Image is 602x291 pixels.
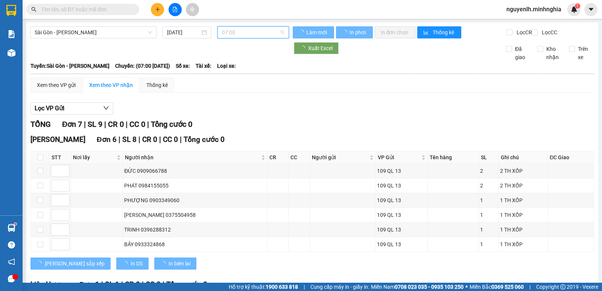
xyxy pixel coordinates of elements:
[417,26,461,38] button: bar-chartThống kê
[500,5,567,14] span: nguyenlh.minhnghia
[293,26,334,38] button: Làm mới
[151,120,192,129] span: Tổng cước 0
[500,211,546,219] div: 1 TH XỐP
[376,237,428,252] td: 109 QL 13
[169,259,190,268] span: In biên lai
[560,284,566,289] span: copyright
[180,135,182,144] span: |
[186,3,199,16] button: aim
[154,257,196,270] button: In biên lai
[465,285,468,288] span: ⚪️
[104,120,106,129] span: |
[499,151,548,164] th: Ghi chú
[14,223,17,225] sup: 1
[433,28,455,37] span: Thống kê
[480,167,497,175] div: 2
[184,135,225,144] span: Tổng cước 0
[306,28,328,37] span: Làm mới
[50,151,71,164] th: STT
[289,151,310,164] th: CC
[176,62,190,70] span: Số xe:
[377,181,426,190] div: 109 QL 13
[108,120,124,129] span: CR 0
[79,280,99,289] span: Đơn 1
[377,211,426,219] div: 109 QL 13
[116,257,149,270] button: In DS
[30,120,51,129] span: TỔNG
[36,261,45,266] span: loading
[163,135,178,144] span: CC 0
[299,30,305,35] span: loading
[155,7,160,12] span: plus
[294,42,339,54] button: Xuất Excel
[6,5,16,16] img: logo-vxr
[124,167,266,175] div: ĐỨC 0909066788
[169,3,182,16] button: file-add
[121,280,123,289] span: |
[159,135,161,144] span: |
[124,211,266,219] div: [PERSON_NAME] 0375504958
[470,283,524,291] span: Miền Bắc
[479,151,499,164] th: SL
[122,261,131,266] span: loading
[304,283,305,291] span: |
[377,196,426,204] div: 109 QL 13
[62,120,82,129] span: Đơn 7
[8,224,15,232] img: warehouse-icon
[584,3,597,16] button: caret-down
[500,225,546,234] div: 1 TH XỐP
[588,6,594,13] span: caret-down
[310,283,369,291] span: Cung cấp máy in - giấy in:
[73,153,115,161] span: Nơi lấy
[500,167,546,175] div: 2 TH XỐP
[529,283,531,291] span: |
[45,259,105,268] span: [PERSON_NAME] sắp xếp
[172,7,178,12] span: file-add
[300,46,308,51] span: loading
[35,104,64,113] span: Lọc VP Gửi
[125,280,140,289] span: CR 0
[190,7,195,12] span: aim
[378,153,420,161] span: VP Gửi
[308,44,333,52] span: Xuất Excel
[512,45,532,61] span: Đã giao
[376,178,428,193] td: 109 QL 13
[480,196,497,204] div: 1
[222,27,284,38] span: 07:00
[8,30,15,38] img: solution-icon
[376,193,428,208] td: 109 QL 13
[129,120,145,129] span: CC 0
[575,45,594,61] span: Trên xe
[500,240,546,248] div: 1 TH XỐP
[30,63,109,69] b: Tuyến: Sài Gòn - [PERSON_NAME]
[30,135,85,144] span: [PERSON_NAME]
[480,181,497,190] div: 2
[151,3,164,16] button: plus
[229,283,298,291] span: Hỗ trợ kỹ thuật:
[376,208,428,222] td: 109 QL 13
[395,284,464,290] strong: 0708 023 035 - 0935 103 250
[428,151,479,164] th: Tên hàng
[539,28,558,37] span: Lọc CC
[125,153,259,161] span: Người nhận
[548,151,594,164] th: ĐC Giao
[124,181,266,190] div: PHÁT 0984155055
[377,225,426,234] div: 109 QL 13
[375,26,416,38] button: In đơn chọn
[576,3,579,9] span: 1
[142,135,157,144] span: CR 0
[142,280,144,289] span: |
[124,196,266,204] div: PHƯỢNG 0903349060
[8,241,15,248] span: question-circle
[84,120,86,129] span: |
[147,120,149,129] span: |
[41,5,130,14] input: Tìm tên, số ĐT hoặc mã đơn
[146,280,161,289] span: CC 0
[514,28,533,37] span: Lọc CR
[571,6,578,13] img: icon-new-feature
[376,164,428,178] td: 109 QL 13
[543,45,563,61] span: Kho nhận
[8,258,15,265] span: notification
[124,225,266,234] div: TRINH 0396288312
[575,3,580,9] sup: 1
